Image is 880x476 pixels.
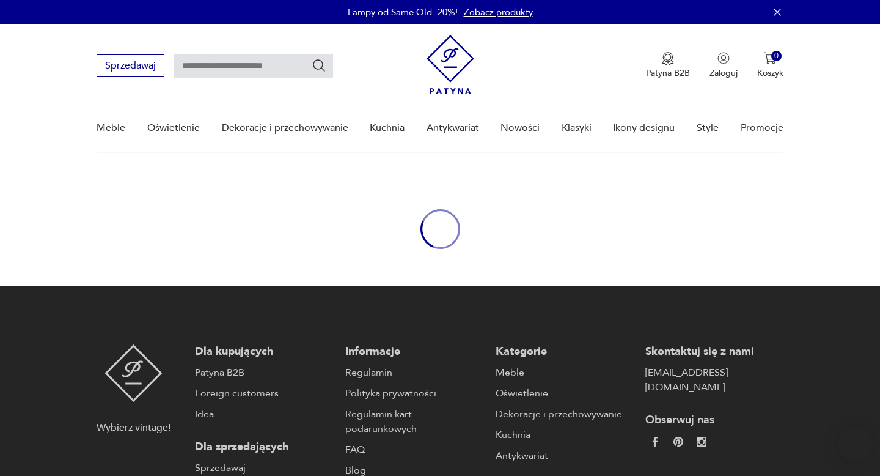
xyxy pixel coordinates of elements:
[741,105,783,152] a: Promocje
[195,344,333,359] p: Dla kupujących
[697,437,706,447] img: c2fd9cf7f39615d9d6839a72ae8e59e5.webp
[613,105,675,152] a: Ikony designu
[345,344,483,359] p: Informacje
[496,448,634,463] a: Antykwariat
[312,58,326,73] button: Szukaj
[562,105,592,152] a: Klasyki
[345,365,483,380] a: Regulamin
[771,51,782,61] div: 0
[348,6,458,18] p: Lampy od Same Old -20%!
[710,52,738,79] button: Zaloguj
[496,428,634,442] a: Kuchnia
[646,67,690,79] p: Patyna B2B
[195,461,333,475] a: Sprzedawaj
[195,440,333,455] p: Dla sprzedających
[345,442,483,457] a: FAQ
[496,407,634,422] a: Dekoracje i przechowywanie
[645,365,783,395] a: [EMAIL_ADDRESS][DOMAIN_NAME]
[345,386,483,401] a: Polityka prywatności
[464,6,533,18] a: Zobacz produkty
[97,54,164,77] button: Sprzedawaj
[222,105,348,152] a: Dekoracje i przechowywanie
[697,105,719,152] a: Style
[496,344,634,359] p: Kategorie
[757,52,783,79] button: 0Koszyk
[710,67,738,79] p: Zaloguj
[717,52,730,64] img: Ikonka użytkownika
[147,105,200,152] a: Oświetlenie
[646,52,690,79] button: Patyna B2B
[195,386,333,401] a: Foreign customers
[673,437,683,447] img: 37d27d81a828e637adc9f9cb2e3d3a8a.webp
[370,105,405,152] a: Kuchnia
[195,365,333,380] a: Patyna B2B
[662,52,674,65] img: Ikona medalu
[501,105,540,152] a: Nowości
[427,35,474,94] img: Patyna - sklep z meblami i dekoracjami vintage
[838,427,873,461] iframe: Smartsupp widget button
[345,407,483,436] a: Regulamin kart podarunkowych
[427,105,479,152] a: Antykwariat
[646,52,690,79] a: Ikona medaluPatyna B2B
[645,344,783,359] p: Skontaktuj się z nami
[97,62,164,71] a: Sprzedawaj
[97,105,125,152] a: Meble
[105,344,163,402] img: Patyna - sklep z meblami i dekoracjami vintage
[195,407,333,422] a: Idea
[496,365,634,380] a: Meble
[496,386,634,401] a: Oświetlenie
[757,67,783,79] p: Koszyk
[650,437,660,447] img: da9060093f698e4c3cedc1453eec5031.webp
[97,420,170,435] p: Wybierz vintage!
[645,413,783,428] p: Obserwuj nas
[764,52,776,64] img: Ikona koszyka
